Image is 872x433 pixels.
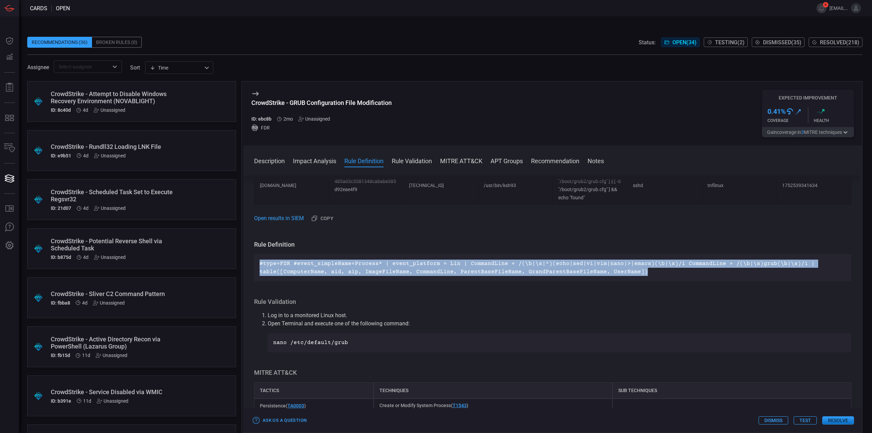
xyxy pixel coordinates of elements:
[254,369,851,377] h3: MITRE ATT&CK
[83,107,88,113] span: Sep 07, 2025 12:04 AM
[1,170,18,187] button: Cards
[759,416,788,424] button: Dismiss
[51,388,187,396] div: CrowdStrike - Service Disabled via WMIC
[56,5,70,12] span: open
[767,107,786,115] h3: 0.41 %
[1,219,18,235] button: Ask Us A Question
[823,2,828,7] span: 6
[254,241,851,249] h3: Rule Definition
[829,5,848,11] span: [EMAIL_ADDRESS][DOMAIN_NAME]
[82,353,90,358] span: Aug 31, 2025 1:23 AM
[251,116,271,122] h5: ID: ebc8b
[83,205,89,211] span: Sep 07, 2025 12:04 AM
[260,260,846,276] p: #type=FDR #event_simpleName=Process* | event_platform = Lin | CommandLine = /(\b|\s|^)(echo|sed|v...
[94,254,126,260] div: Unassigned
[392,156,432,165] button: Rule Validation
[453,403,467,408] a: T1543
[254,382,374,399] div: Tactics
[814,118,854,123] div: Health
[1,49,18,65] button: Detections
[254,298,851,306] h3: Rule Validation
[1,237,18,254] button: Preferences
[715,39,745,46] span: Testing ( 2 )
[374,382,612,399] div: Techniques
[93,300,125,306] div: Unassigned
[94,153,126,158] div: Unassigned
[531,156,579,165] button: Recommendation
[251,99,392,106] div: CrowdStrike - GRUB Configuration File Modification
[794,416,817,424] button: Test
[268,320,851,328] p: Open Terminal and execute one of the following command:
[762,95,854,100] h5: Expected Improvement
[27,37,92,48] div: Recommendations (36)
[150,64,202,71] div: Time
[287,403,304,408] a: TA0003
[82,300,88,306] span: Sep 07, 2025 12:04 AM
[801,129,804,135] span: 3
[763,39,801,46] span: Dismissed ( 35 )
[762,127,854,137] button: Gaincoverage in3MITRE techniques
[283,116,293,122] span: Jul 27, 2025 3:14 AM
[816,3,827,13] button: 6
[809,37,862,47] button: Resolved(218)
[254,156,285,165] button: Description
[27,64,49,71] span: Assignee
[30,5,47,12] span: Cards
[51,254,71,260] h5: ID: b875d
[94,107,125,113] div: Unassigned
[110,62,120,72] button: Open
[490,156,523,165] button: APT Groups
[51,336,187,350] div: CrowdStrike - Active Directory Recon via PowerShell (Lazarus Group)
[51,143,187,150] div: CrowdStrike - Rundll32 Loading LNK File
[309,213,336,224] button: Copy
[588,156,604,165] button: Notes
[440,156,482,165] button: MITRE ATT&CK
[83,153,89,158] span: Sep 07, 2025 12:04 AM
[83,398,91,404] span: Aug 31, 2025 1:23 AM
[344,156,384,165] button: Rule Definition
[752,37,805,47] button: Dismissed(35)
[1,110,18,126] button: MITRE - Detection Posture
[97,398,128,404] div: Unassigned
[704,37,748,47] button: Testing(2)
[661,37,700,47] button: Open(34)
[51,90,187,105] div: CrowdStrike - Attempt to Disable Windows Recovery Environment (NOVABLIGHT)
[260,403,306,408] span: Persistence ( )
[1,33,18,49] button: Dashboard
[268,311,851,320] li: Log in to a monitored Linux host.
[273,339,846,347] p: nano /etc/default/grub
[51,188,187,203] div: CrowdStrike - Scheduled Task Set to Execute Regsvr32
[51,300,70,306] h5: ID: fbba8
[251,415,308,426] button: Ask Us a Question
[51,107,71,113] h5: ID: 8c40d
[639,39,656,46] span: Status:
[94,205,126,211] div: Unassigned
[51,353,70,358] h5: ID: fb15d
[254,214,304,222] a: Open results in SIEM
[51,237,187,252] div: CrowdStrike - Potential Reverse Shell via Scheduled Task
[251,124,392,131] div: FDR
[1,140,18,156] button: Inventory
[293,156,336,165] button: Impact Analysis
[1,79,18,96] button: Reports
[379,403,468,408] span: Create or Modify System Process ( )
[56,62,109,71] input: Select assignee
[612,382,851,399] div: Sub Techniques
[1,201,18,217] button: Rule Catalog
[83,254,89,260] span: Sep 07, 2025 12:04 AM
[92,37,142,48] div: Broken Rules (0)
[820,39,859,46] span: Resolved ( 218 )
[51,153,71,158] h5: ID: e9b51
[767,118,808,123] div: Coverage
[51,290,187,297] div: CrowdStrike - Sliver C2 Command Pattern
[298,116,330,122] div: Unassigned
[51,205,71,211] h5: ID: 21d07
[96,353,127,358] div: Unassigned
[822,416,854,424] button: Resolve
[130,64,140,71] label: sort
[672,39,697,46] span: Open ( 34 )
[51,398,71,404] h5: ID: b391e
